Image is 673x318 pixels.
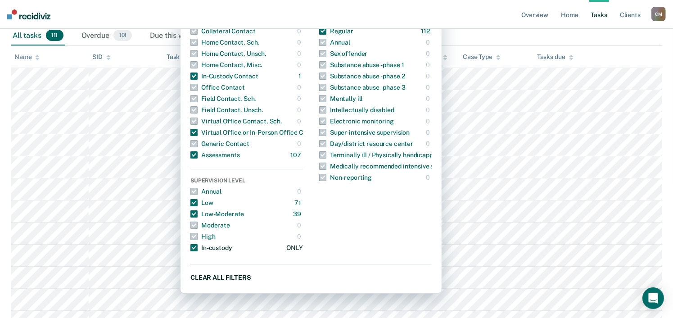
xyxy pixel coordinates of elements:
div: Sex offender [319,46,367,61]
div: Substance abuse - phase 3 [319,80,406,95]
div: Task [167,53,188,61]
div: 0 [426,69,432,83]
div: 112 [421,24,432,38]
div: 0 [426,46,432,61]
div: Home Contact, Misc. [190,58,262,72]
div: C M [651,7,666,21]
span: 101 [113,30,132,41]
div: Day/district resource center [319,136,413,151]
div: Super-intensive supervision [319,125,410,140]
div: 0 [297,114,303,128]
div: Annual [319,35,350,50]
div: All tasks111 [11,26,65,46]
div: Due this week0 [148,26,216,46]
div: Supervision Level [190,177,303,186]
div: 0 [297,80,303,95]
img: Recidiviz [7,9,50,19]
div: Mentally ill [319,91,362,106]
div: 0 [297,46,303,61]
div: Home Contact, Sch. [190,35,259,50]
div: 0 [426,91,432,106]
div: Overdue101 [80,26,134,46]
div: 0 [297,103,303,117]
div: 0 [297,218,303,232]
div: Intellectually disabled [319,103,394,117]
div: 0 [426,136,432,151]
div: 107 [290,148,303,162]
div: Office Contact [190,80,245,95]
div: 0 [297,229,303,244]
div: Substance abuse - phase 1 [319,58,404,72]
button: CM [651,7,666,21]
div: Non-reporting [319,170,372,185]
div: In-Custody Contact [190,69,258,83]
span: 111 [46,30,63,41]
div: Terminally ill / Physically handicapped [319,148,440,162]
div: Home Contact, Unsch. [190,46,266,61]
div: Virtual Office Contact, Sch. [190,114,282,128]
div: Field Contact, Sch. [190,91,256,106]
div: Annual [190,184,221,199]
div: Substance abuse - phase 2 [319,69,405,83]
div: Open Intercom Messenger [642,287,664,309]
div: 0 [426,114,432,128]
div: SID [92,53,111,61]
div: Virtual Office or In-Person Office Contact [190,125,323,140]
div: Field Contact, Unsch. [190,103,263,117]
div: Electronic monitoring [319,114,394,128]
div: 0 [297,58,303,72]
div: Low [190,195,213,210]
div: Assessments [190,148,239,162]
button: Clear all filters [190,272,432,283]
div: Low-Moderate [190,207,244,221]
div: 0 [426,80,432,95]
div: 0 [426,103,432,117]
div: 0 [426,170,432,185]
div: 0 [426,125,432,140]
div: 1 [298,69,303,83]
div: Regular [319,24,353,38]
div: Collateral Contact [190,24,255,38]
div: Generic Contact [190,136,249,151]
div: 39 [293,207,303,221]
div: In-custody [190,241,232,255]
div: 0 [297,35,303,50]
div: ONLY [287,241,303,255]
div: Moderate [190,218,230,232]
div: 0 [426,35,432,50]
div: Medically recommended intensive supervision [319,159,464,173]
div: Name [14,53,40,61]
div: 0 [297,184,303,199]
div: 0 [297,24,303,38]
div: 0 [297,91,303,106]
div: Case Type [463,53,501,61]
div: 0 [297,136,303,151]
div: High [190,229,215,244]
div: 71 [294,195,303,210]
div: Tasks due [537,53,574,61]
div: 0 [426,58,432,72]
